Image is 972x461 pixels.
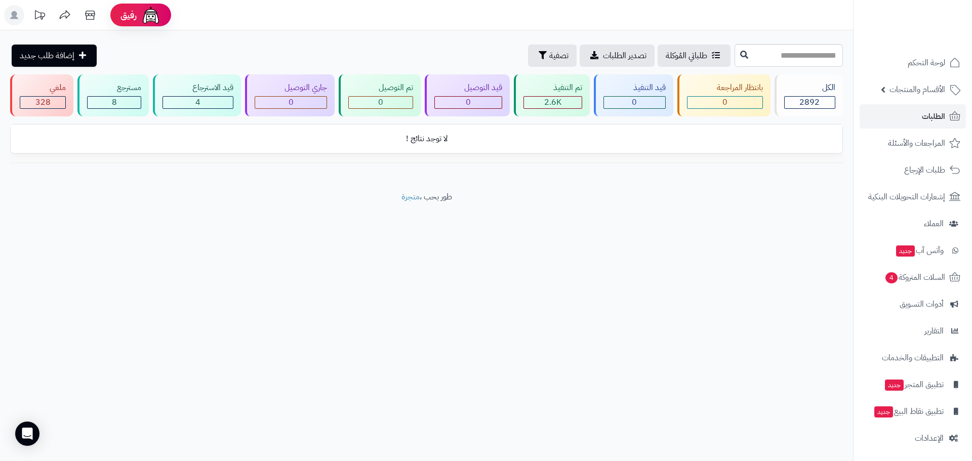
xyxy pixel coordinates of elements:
[868,190,945,204] span: إشعارات التحويلات البنكية
[549,50,569,62] span: تصفية
[11,125,842,153] td: لا توجد نتائج !
[885,272,898,283] span: 4
[423,74,512,116] a: قيد التوصيل 0
[20,50,74,62] span: إضافة طلب جديد
[603,50,646,62] span: تصدير الطلبات
[401,191,420,203] a: متجرة
[434,82,502,94] div: قيد التوصيل
[337,74,422,116] a: تم التوصيل 0
[903,28,962,50] img: logo-2.png
[799,96,820,108] span: 2892
[120,9,137,21] span: رفيق
[27,5,52,28] a: تحديثات المنصة
[860,319,966,343] a: التقارير
[658,45,731,67] a: طلباتي المُوكلة
[900,297,944,311] span: أدوات التسويق
[860,426,966,450] a: الإعدادات
[243,74,337,116] a: جاري التوصيل 0
[632,96,637,108] span: 0
[141,5,161,25] img: ai-face.png
[896,245,915,257] span: جديد
[884,378,944,392] span: تطبيق المتجر
[8,74,75,116] a: ملغي 328
[860,292,966,316] a: أدوات التسويق
[860,131,966,155] a: المراجعات والأسئلة
[35,96,51,108] span: 328
[904,163,945,177] span: طلبات الإرجاع
[915,431,944,445] span: الإعدادات
[675,74,773,116] a: بانتظار المراجعة 0
[687,97,762,108] div: 0
[20,82,66,94] div: ملغي
[112,96,117,108] span: 8
[889,82,945,97] span: الأقسام والمنتجات
[860,158,966,182] a: طلبات الإرجاع
[349,97,412,108] div: 0
[255,82,327,94] div: جاري التوصيل
[163,97,233,108] div: 4
[466,96,471,108] span: 0
[75,74,151,116] a: مسترجع 8
[87,82,141,94] div: مسترجع
[888,136,945,150] span: المراجعات والأسئلة
[922,109,945,123] span: الطلبات
[722,96,727,108] span: 0
[435,97,502,108] div: 0
[604,97,665,108] div: 0
[784,82,835,94] div: الكل
[163,82,233,94] div: قيد الاسترجاع
[544,96,561,108] span: 2.6K
[860,185,966,209] a: إشعارات التحويلات البنكية
[860,104,966,129] a: الطلبات
[860,51,966,75] a: لوحة التحكم
[15,422,39,446] div: Open Intercom Messenger
[860,238,966,263] a: وآتس آبجديد
[874,406,893,417] span: جديد
[885,380,904,391] span: جديد
[860,399,966,424] a: تطبيق نقاط البيعجديد
[603,82,666,94] div: قيد التنفيذ
[580,45,655,67] a: تصدير الطلبات
[528,45,577,67] button: تصفية
[924,324,944,338] span: التقارير
[908,56,945,70] span: لوحة التحكم
[895,243,944,258] span: وآتس آب
[592,74,675,116] a: قيد التنفيذ 0
[524,97,582,108] div: 2552
[512,74,592,116] a: تم التنفيذ 2.6K
[860,265,966,289] a: السلات المتروكة4
[873,404,944,418] span: تطبيق نقاط البيع
[523,82,582,94] div: تم التنفيذ
[924,217,944,231] span: العملاء
[860,372,966,397] a: تطبيق المتجرجديد
[12,45,97,67] a: إضافة طلب جديد
[88,97,141,108] div: 8
[151,74,243,116] a: قيد الاسترجاع 4
[882,351,944,365] span: التطبيقات والخدمات
[378,96,383,108] span: 0
[289,96,294,108] span: 0
[860,346,966,370] a: التطبيقات والخدمات
[348,82,413,94] div: تم التوصيل
[687,82,763,94] div: بانتظار المراجعة
[255,97,327,108] div: 0
[195,96,200,108] span: 4
[773,74,845,116] a: الكل2892
[666,50,707,62] span: طلباتي المُوكلة
[20,97,65,108] div: 328
[884,270,945,284] span: السلات المتروكة
[860,212,966,236] a: العملاء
